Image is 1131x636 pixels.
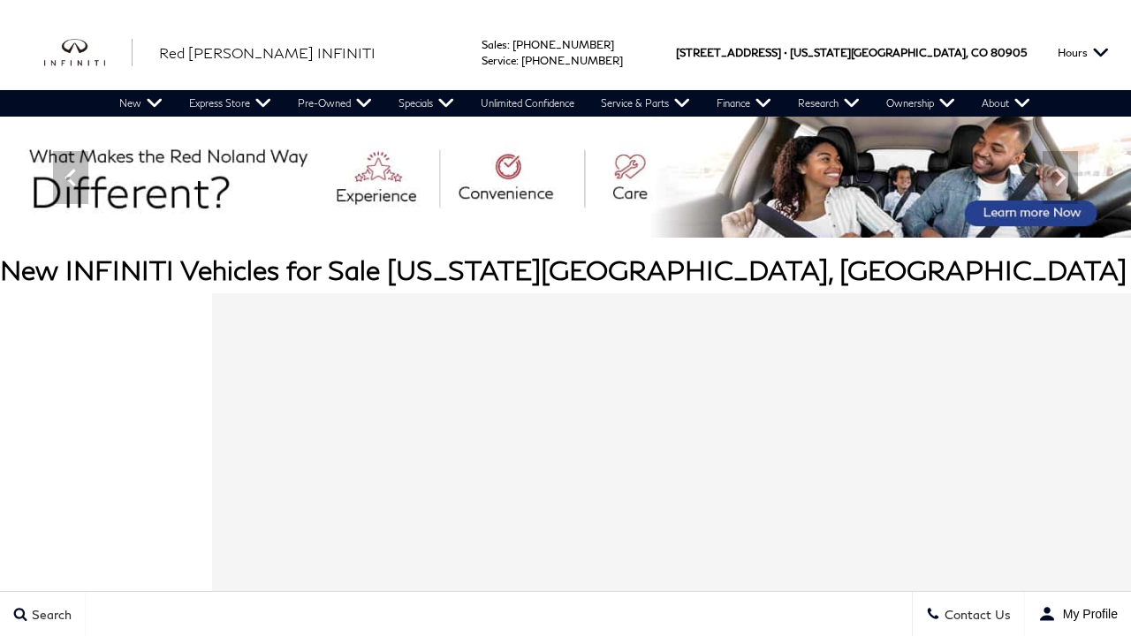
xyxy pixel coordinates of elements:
span: Red [PERSON_NAME] INFINITI [159,44,376,61]
a: New [106,90,176,117]
a: Red [PERSON_NAME] INFINITI [159,42,376,64]
a: About [968,90,1044,117]
span: [STREET_ADDRESS] • [676,15,787,90]
span: Search [27,607,72,622]
a: [PHONE_NUMBER] [512,38,614,51]
a: Service & Parts [588,90,703,117]
a: Express Store [176,90,285,117]
img: INFINITI [44,39,133,67]
a: Research [785,90,873,117]
span: Contact Us [940,607,1011,622]
nav: Main Navigation [106,90,1044,117]
a: Finance [703,90,785,117]
a: Unlimited Confidence [467,90,588,117]
a: Ownership [873,90,968,117]
a: Specials [385,90,467,117]
span: [US_STATE][GEOGRAPHIC_DATA], [790,15,968,90]
button: user-profile-menu [1025,592,1131,636]
span: Sales [482,38,507,51]
span: 80905 [991,15,1027,90]
span: : [507,38,510,51]
a: Pre-Owned [285,90,385,117]
span: My Profile [1056,607,1118,621]
span: CO [971,15,988,90]
a: infiniti [44,39,133,67]
span: : [516,54,519,67]
a: [PHONE_NUMBER] [521,54,623,67]
span: Service [482,54,516,67]
button: Open the hours dropdown [1049,15,1118,90]
a: [STREET_ADDRESS] • [US_STATE][GEOGRAPHIC_DATA], CO 80905 [676,46,1027,59]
